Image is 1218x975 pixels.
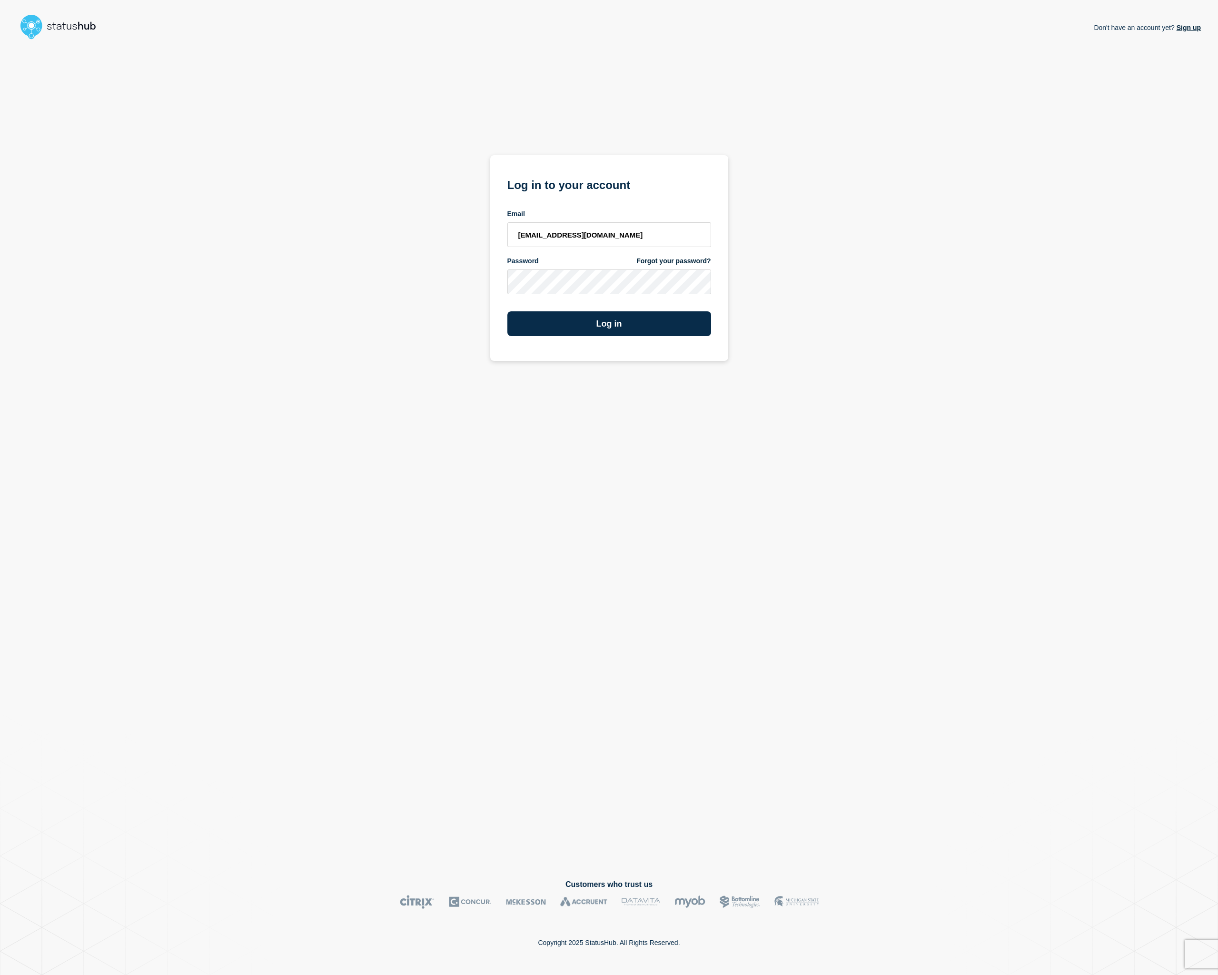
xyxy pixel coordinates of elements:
[507,311,711,336] button: Log in
[507,209,525,219] span: Email
[507,222,711,247] input: email input
[538,939,680,946] p: Copyright 2025 StatusHub. All Rights Reserved.
[622,895,660,909] img: DataVita logo
[720,895,760,909] img: Bottomline logo
[506,895,546,909] img: McKesson logo
[1094,16,1201,39] p: Don't have an account yet?
[17,880,1201,889] h2: Customers who trust us
[400,895,435,909] img: Citrix logo
[1175,24,1201,31] a: Sign up
[636,257,711,266] a: Forgot your password?
[674,895,705,909] img: myob logo
[507,175,711,193] h1: Log in to your account
[449,895,492,909] img: Concur logo
[560,895,607,909] img: Accruent logo
[774,895,819,909] img: MSU logo
[507,269,711,294] input: password input
[17,11,108,42] img: StatusHub logo
[507,257,539,266] span: Password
